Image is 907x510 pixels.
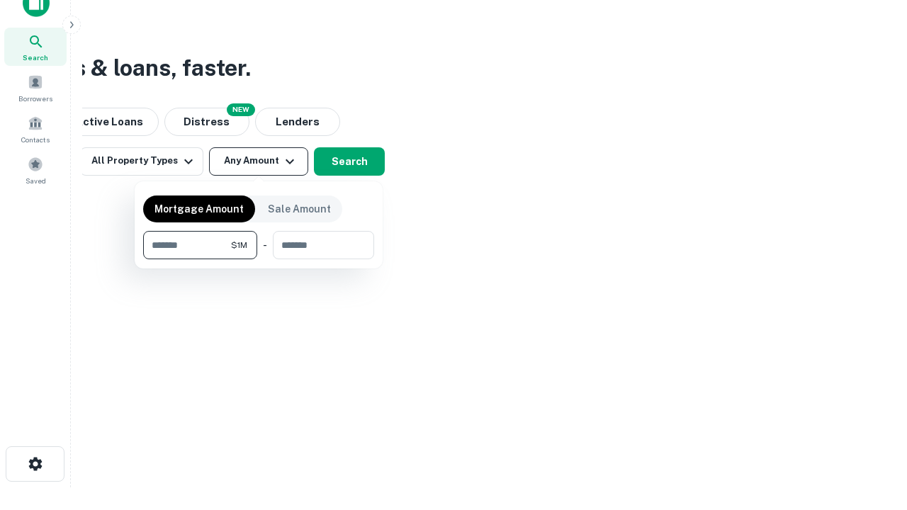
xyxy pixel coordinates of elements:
[268,201,331,217] p: Sale Amount
[154,201,244,217] p: Mortgage Amount
[836,397,907,465] iframe: Chat Widget
[263,231,267,259] div: -
[231,239,247,251] span: $1M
